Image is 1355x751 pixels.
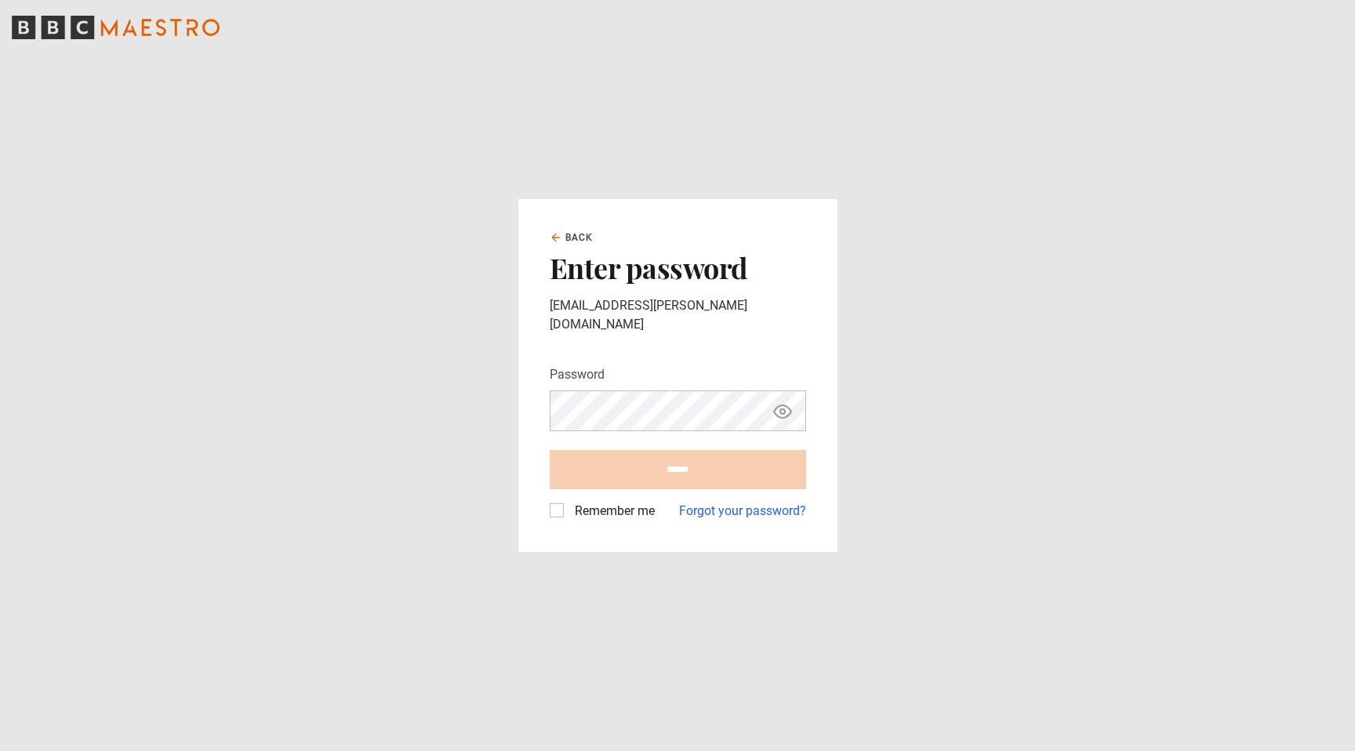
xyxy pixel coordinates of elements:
[12,16,220,39] svg: BBC Maestro
[679,502,806,521] a: Forgot your password?
[569,502,655,521] label: Remember me
[550,365,605,384] label: Password
[550,251,806,284] h2: Enter password
[550,296,806,334] p: [EMAIL_ADDRESS][PERSON_NAME][DOMAIN_NAME]
[769,397,796,425] button: Show password
[565,230,594,245] span: Back
[550,230,594,245] a: Back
